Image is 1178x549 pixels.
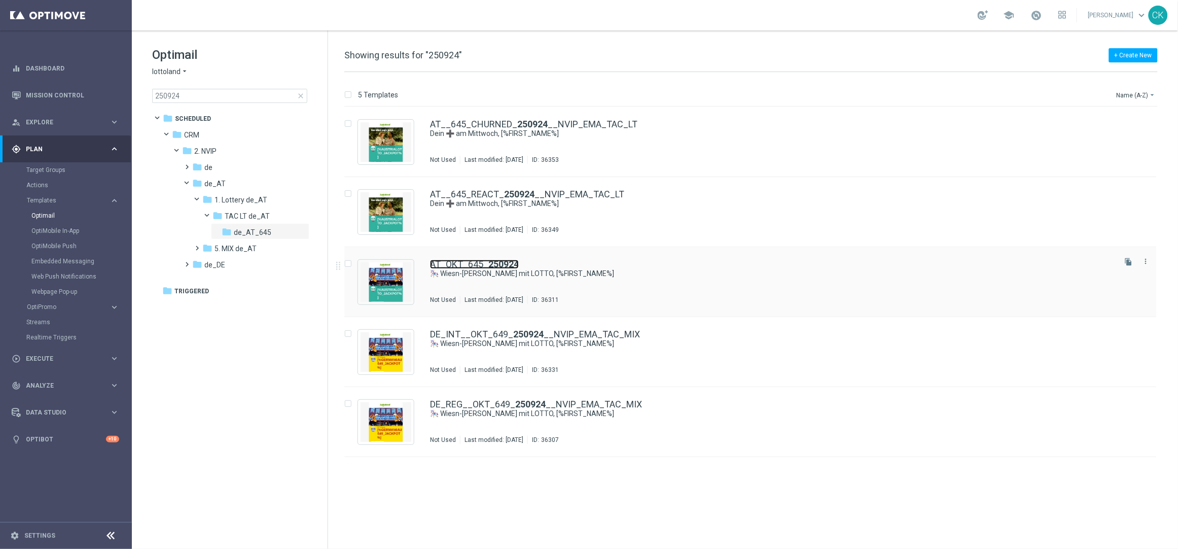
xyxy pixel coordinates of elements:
div: Press SPACE to select this row. [334,317,1176,387]
button: Templates keyboard_arrow_right [26,196,120,204]
div: Templates [27,197,110,203]
div: Dashboard [12,55,119,82]
button: Mission Control [11,91,120,99]
span: de [204,163,212,172]
a: AT_OKT_645_250924 [430,260,519,269]
div: Embedded Messaging [31,254,131,269]
div: OptiMobile Push [31,238,131,254]
a: Dein ➕ am Mittwoch, [%FIRST_NAME%] [430,129,1091,139]
img: 36307.jpeg [361,402,411,442]
div: person_search Explore keyboard_arrow_right [11,118,120,126]
i: file_copy [1125,258,1133,266]
a: Embedded Messaging [31,257,105,265]
h1: Optimail [152,47,307,63]
i: keyboard_arrow_right [110,144,119,154]
span: lottoland [152,67,181,77]
div: Explore [12,118,110,127]
i: folder [222,227,232,237]
div: 🎠 Wiesn-Glück mit LOTTO, [%FIRST_NAME%] [430,409,1114,419]
div: ID: [527,436,559,444]
i: arrow_drop_down [1149,91,1157,99]
div: Press SPACE to select this row. [334,177,1176,247]
div: ID: [527,366,559,374]
i: folder [182,146,192,156]
b: 250924 [515,399,546,409]
div: Optibot [12,426,119,453]
div: Not Used [430,436,456,444]
div: Analyze [12,381,110,390]
div: 🎠 Wiesn-Glück mit LOTTO, [%FIRST_NAME%] [430,269,1114,279]
div: play_circle_outline Execute keyboard_arrow_right [11,355,120,363]
i: folder [172,129,182,140]
span: OptiPromo [27,304,99,310]
button: track_changes Analyze keyboard_arrow_right [11,382,120,390]
div: Press SPACE to select this row. [334,247,1176,317]
div: Last modified: [DATE] [460,156,527,164]
div: 36311 [541,296,559,304]
span: 1. Lottery de_AT [215,195,267,204]
div: ID: [527,156,559,164]
i: keyboard_arrow_right [110,381,119,390]
div: Not Used [430,296,456,304]
span: Templates [27,197,99,203]
i: keyboard_arrow_right [110,117,119,127]
div: Data Studio [12,408,110,417]
i: keyboard_arrow_right [110,196,119,205]
div: OptiPromo [26,299,131,315]
span: de_AT [204,179,226,188]
i: folder [212,211,223,221]
div: Mission Control [12,82,119,109]
div: +10 [106,436,119,442]
i: folder [192,259,202,269]
div: Last modified: [DATE] [460,296,527,304]
div: Press SPACE to select this row. [334,387,1176,457]
div: OptiPromo [27,304,110,310]
i: arrow_drop_down [181,67,189,77]
i: folder [202,194,212,204]
div: Last modified: [DATE] [460,366,527,374]
span: keyboard_arrow_down [1136,10,1148,21]
span: de_DE [204,260,225,269]
div: OptiPromo keyboard_arrow_right [26,303,120,311]
div: Actions [26,178,131,193]
span: close [297,92,305,100]
button: Data Studio keyboard_arrow_right [11,408,120,417]
b: 250924 [488,259,519,269]
div: 36307 [541,436,559,444]
div: ID: [527,226,559,234]
b: 250924 [517,119,548,129]
span: school [1004,10,1015,21]
span: Plan [26,146,110,152]
span: Scheduled [175,114,211,123]
a: DE_INT__OKT_649_250924__NVIP_EMA_TAC_MIX [430,330,640,339]
div: 36353 [541,156,559,164]
button: gps_fixed Plan keyboard_arrow_right [11,145,120,153]
a: Streams [26,318,105,326]
a: OptiMobile In-App [31,227,105,235]
b: 250924 [504,189,534,199]
a: [PERSON_NAME]keyboard_arrow_down [1087,8,1149,23]
a: Mission Control [26,82,119,109]
p: 5 Templates [358,90,398,99]
div: Not Used [430,156,456,164]
a: AT__645_REACT_250924__NVIP_EMA_TAC_LT [430,190,624,199]
span: Execute [26,356,110,362]
div: 36331 [541,366,559,374]
div: Dein ➕ am Mittwoch, [%FIRST_NAME%] [430,199,1114,209]
a: Settings [24,533,55,539]
div: equalizer Dashboard [11,64,120,73]
a: Dashboard [26,55,119,82]
a: DE_REG__OKT_649_250924__NVIP_EMA_TAC_MIX [430,400,642,409]
span: CRM [184,130,199,140]
span: Triggered [174,287,209,296]
a: 🎠 Wiesn-[PERSON_NAME] mit LOTTO, [%FIRST_NAME%] [430,269,1091,279]
i: settings [10,531,19,540]
i: person_search [12,118,21,127]
div: 36349 [541,226,559,234]
a: Target Groups [26,166,105,174]
button: lottoland arrow_drop_down [152,67,189,77]
img: 36353.jpeg [361,122,411,162]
